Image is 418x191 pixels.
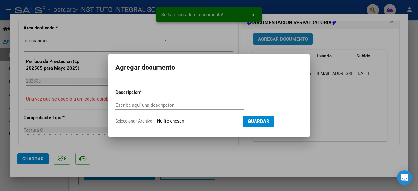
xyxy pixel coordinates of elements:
button: Guardar [243,116,274,127]
h2: Agregar documento [115,62,303,73]
p: Descripcion [115,89,172,96]
span: Guardar [248,119,269,124]
div: Open Intercom Messenger [397,170,412,185]
span: Seleccionar Archivo [115,119,152,123]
